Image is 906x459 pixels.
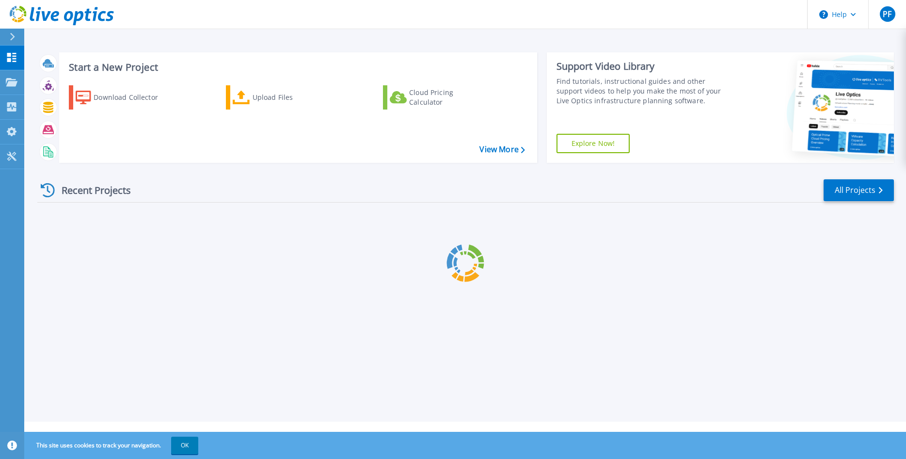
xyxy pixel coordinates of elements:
[383,85,491,110] a: Cloud Pricing Calculator
[37,178,144,202] div: Recent Projects
[226,85,334,110] a: Upload Files
[409,88,487,107] div: Cloud Pricing Calculator
[556,60,733,73] div: Support Video Library
[27,437,198,454] span: This site uses cookies to track your navigation.
[479,145,525,154] a: View More
[253,88,330,107] div: Upload Files
[883,10,891,18] span: PF
[94,88,171,107] div: Download Collector
[556,134,630,153] a: Explore Now!
[69,62,525,73] h3: Start a New Project
[556,77,733,106] div: Find tutorials, instructional guides and other support videos to help you make the most of your L...
[69,85,177,110] a: Download Collector
[824,179,894,201] a: All Projects
[171,437,198,454] button: OK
